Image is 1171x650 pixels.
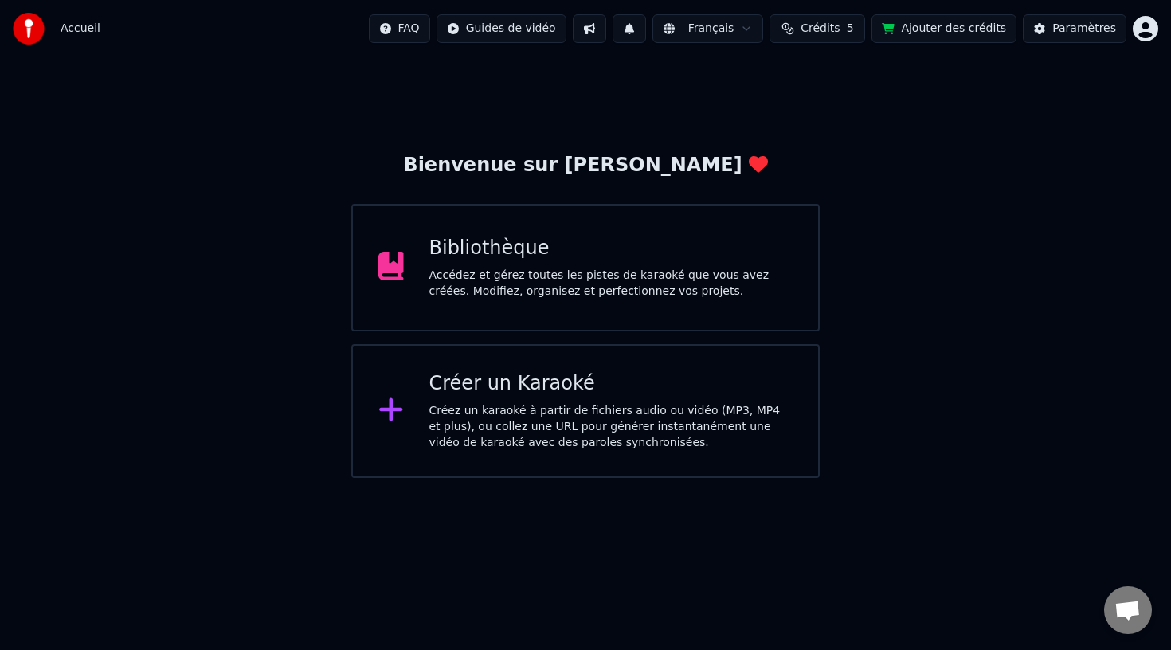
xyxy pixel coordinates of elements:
[429,403,793,451] div: Créez un karaoké à partir de fichiers audio ou vidéo (MP3, MP4 et plus), ou collez une URL pour g...
[770,14,865,43] button: Crédits5
[1023,14,1126,43] button: Paramètres
[429,371,793,397] div: Créer un Karaoké
[403,153,767,178] div: Bienvenue sur [PERSON_NAME]
[429,268,793,300] div: Accédez et gérez toutes les pistes de karaoké que vous avez créées. Modifiez, organisez et perfec...
[369,14,430,43] button: FAQ
[801,21,840,37] span: Crédits
[429,236,793,261] div: Bibliothèque
[13,13,45,45] img: youka
[871,14,1016,43] button: Ajouter des crédits
[61,21,100,37] span: Accueil
[1052,21,1116,37] div: Paramètres
[1104,586,1152,634] a: Ouvrir le chat
[61,21,100,37] nav: breadcrumb
[847,21,854,37] span: 5
[437,14,566,43] button: Guides de vidéo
